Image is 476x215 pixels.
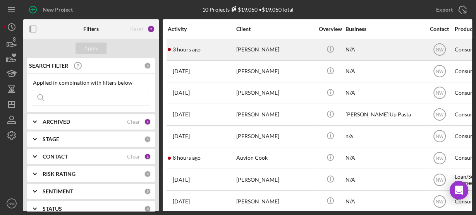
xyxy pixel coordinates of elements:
div: N/A [345,169,423,190]
div: N/A [345,39,423,60]
text: NW [9,201,15,206]
b: SEARCH FILTER [29,63,68,69]
div: [PERSON_NAME] [236,104,314,125]
text: NW [436,69,444,74]
div: n/a [345,126,423,147]
time: 2025-09-09 00:45 [173,68,190,74]
div: Business [345,26,423,32]
b: SENTIMENT [43,188,73,195]
button: Export [428,2,472,17]
div: Activity [168,26,235,32]
div: [PERSON_NAME]’Up Pasta [345,104,423,125]
div: [PERSON_NAME] [236,191,314,212]
div: [PERSON_NAME] [236,169,314,190]
text: NW [436,90,444,96]
div: $19,050 [229,6,257,13]
button: New Project [23,2,81,17]
time: 2025-09-10 12:00 [173,46,201,53]
div: Client [236,26,314,32]
div: 0 [144,62,151,69]
text: NW [436,47,444,53]
div: 0 [144,171,151,177]
div: [PERSON_NAME] [236,83,314,103]
div: 10 Projects • $19,050 Total [202,6,293,13]
text: NW [436,199,444,204]
div: 0 [144,205,151,212]
b: RISK RATING [43,171,76,177]
time: 2025-09-08 20:56 [173,177,190,183]
b: STAGE [43,136,59,142]
div: [PERSON_NAME] [236,126,314,147]
div: [PERSON_NAME] [236,39,314,60]
div: 0 [144,136,151,143]
div: Applied in combination with filters below [33,80,149,86]
button: NW [4,196,19,211]
time: 2025-09-10 07:03 [173,155,201,161]
div: 2 [147,25,155,33]
div: Clear [127,119,140,125]
div: 1 [144,118,151,125]
b: Filters [83,26,99,32]
b: CONTACT [43,154,68,160]
div: Auvion Cook [236,148,314,168]
text: NW [436,134,444,139]
b: ARCHIVED [43,119,70,125]
div: N/A [345,191,423,212]
div: Overview [316,26,345,32]
div: N/A [345,148,423,168]
button: Apply [76,43,107,54]
b: STATUS [43,206,62,212]
div: Open Intercom Messenger [450,181,468,200]
time: 2025-09-03 15:01 [173,198,190,205]
div: Clear [127,154,140,160]
time: 2025-09-04 18:52 [173,133,190,139]
div: New Project [43,2,73,17]
time: 2025-09-08 21:10 [173,111,190,118]
text: NW [436,155,444,161]
div: Export [436,2,453,17]
time: 2025-09-09 09:41 [173,90,190,96]
div: 1 [144,153,151,160]
text: NW [436,112,444,118]
text: NW [436,177,444,183]
div: [PERSON_NAME] [236,61,314,82]
div: 0 [144,188,151,195]
div: Reset [130,26,143,32]
div: N/A [345,61,423,82]
div: Contact [425,26,454,32]
div: N/A [345,83,423,103]
div: Apply [84,43,98,54]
